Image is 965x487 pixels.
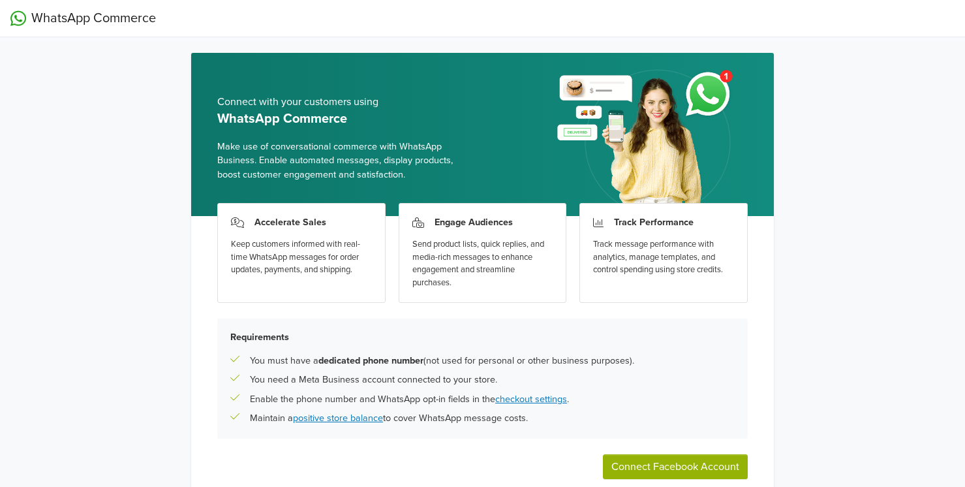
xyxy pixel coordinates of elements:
button: Connect Facebook Account [603,454,748,479]
h5: Requirements [230,332,735,343]
p: Enable the phone number and WhatsApp opt-in fields in the . [250,392,569,407]
h3: Accelerate Sales [254,217,326,228]
h3: Engage Audiences [435,217,513,228]
img: WhatsApp [10,10,26,26]
a: positive store balance [293,413,383,424]
img: whatsapp_setup_banner [546,62,748,216]
div: Send product lists, quick replies, and media-rich messages to enhance engagement and streamline p... [412,238,553,289]
h5: WhatsApp Commerce [217,111,472,127]
span: Make use of conversational commerce with WhatsApp Business. Enable automated messages, display pr... [217,140,472,182]
div: Track message performance with analytics, manage templates, and control spending using store cred... [593,238,734,277]
h3: Track Performance [614,217,694,228]
p: You must have a (not used for personal or other business purposes). [250,354,634,368]
p: Maintain a to cover WhatsApp message costs. [250,411,528,426]
span: WhatsApp Commerce [31,8,156,28]
p: You need a Meta Business account connected to your store. [250,373,497,387]
a: checkout settings [495,394,567,405]
div: Keep customers informed with real-time WhatsApp messages for order updates, payments, and shipping. [231,238,372,277]
b: dedicated phone number [318,355,423,366]
h5: Connect with your customers using [217,96,472,108]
